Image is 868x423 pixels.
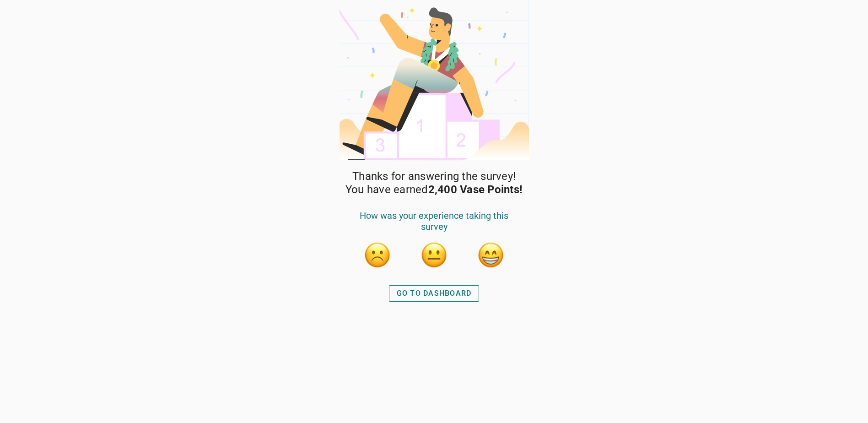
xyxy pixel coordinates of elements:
[428,183,523,196] strong: 2,400 Vase Points!
[349,210,519,241] div: How was your experience taking this survey
[352,170,516,183] span: Thanks for answering the survey!
[389,285,480,302] button: GO TO DASHBOARD
[397,288,472,299] div: GO TO DASHBOARD
[345,183,523,196] span: You have earned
